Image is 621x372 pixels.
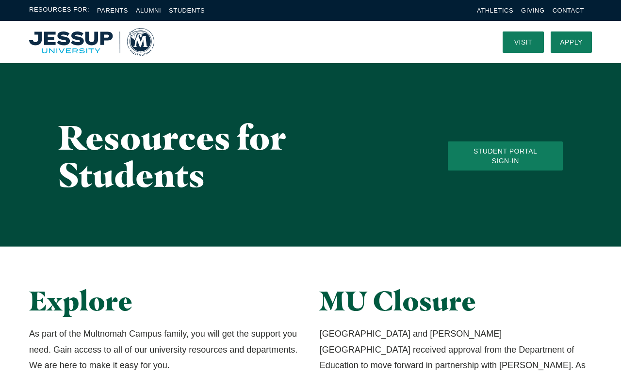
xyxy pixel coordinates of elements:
h2: MU Closure [320,285,592,316]
a: Parents [97,7,128,14]
a: Students [169,7,205,14]
a: Alumni [136,7,161,14]
a: Home [29,28,154,56]
a: Giving [521,7,545,14]
h1: Resources for Students [58,119,409,193]
a: Visit [503,31,544,53]
a: Student Portal Sign-In [448,141,563,170]
a: Athletics [477,7,513,14]
h2: Explore [29,285,301,316]
a: Apply [551,31,592,53]
img: Multnomah University Logo [29,28,154,56]
span: Resources For: [29,5,89,16]
a: Contact [553,7,584,14]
